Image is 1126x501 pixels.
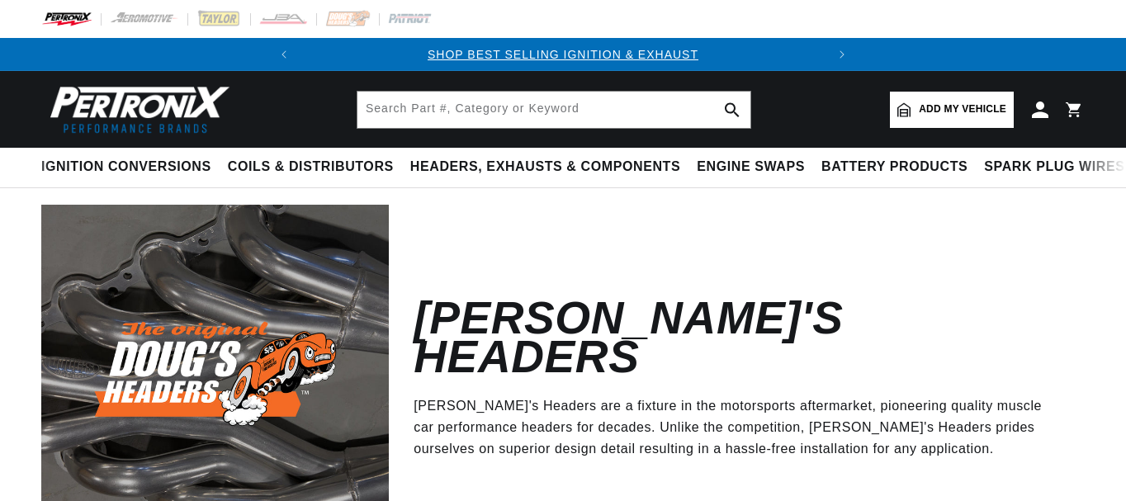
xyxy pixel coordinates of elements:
[300,45,826,64] div: Announcement
[402,148,688,187] summary: Headers, Exhausts & Components
[357,92,750,128] input: Search Part #, Category or Keyword
[984,158,1124,176] span: Spark Plug Wires
[826,38,859,71] button: Translation missing: en.sections.announcements.next_announcement
[414,299,1060,376] h2: [PERSON_NAME]'s Headers
[813,148,976,187] summary: Battery Products
[267,38,300,71] button: Translation missing: en.sections.announcements.previous_announcement
[428,48,698,61] a: SHOP BEST SELLING IGNITION & EXHAUST
[41,158,211,176] span: Ignition Conversions
[41,148,220,187] summary: Ignition Conversions
[919,102,1006,117] span: Add my vehicle
[228,158,394,176] span: Coils & Distributors
[414,395,1060,459] p: [PERSON_NAME]'s Headers are a fixture in the motorsports aftermarket, pioneering quality muscle c...
[890,92,1014,128] a: Add my vehicle
[300,45,826,64] div: 1 of 2
[220,148,402,187] summary: Coils & Distributors
[41,81,231,138] img: Pertronix
[688,148,813,187] summary: Engine Swaps
[697,158,805,176] span: Engine Swaps
[821,158,968,176] span: Battery Products
[714,92,750,128] button: search button
[410,158,680,176] span: Headers, Exhausts & Components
